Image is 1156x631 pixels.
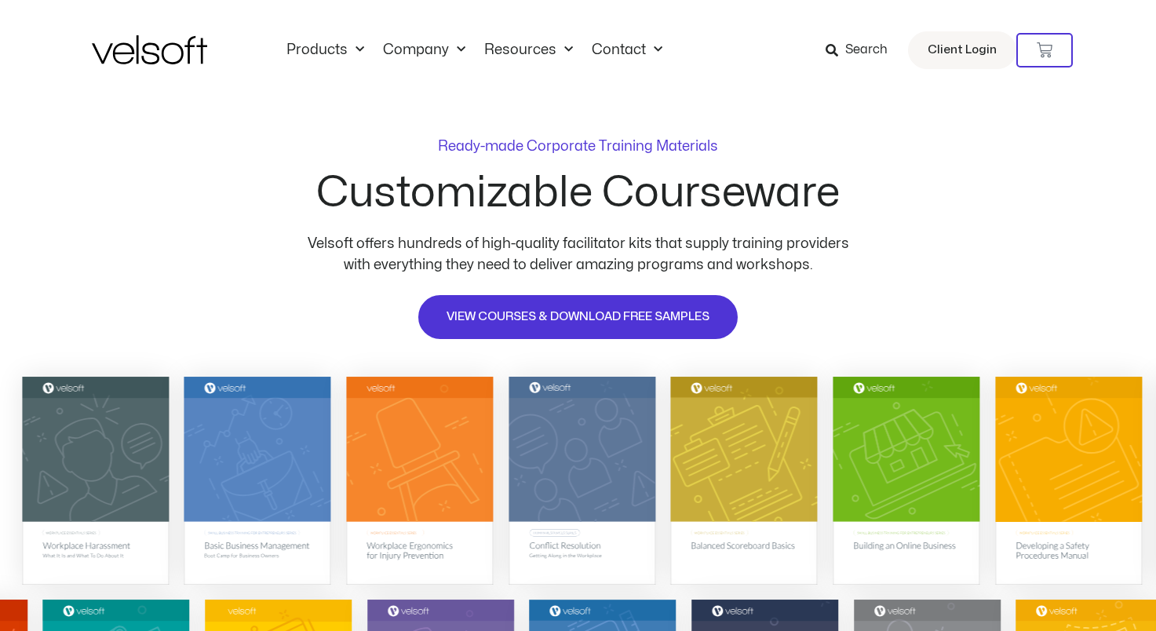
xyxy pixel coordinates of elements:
img: Velsoft Training Materials [92,35,207,64]
a: Client Login [908,31,1016,69]
span: VIEW COURSES & DOWNLOAD FREE SAMPLES [447,308,709,326]
a: ContactMenu Toggle [582,42,672,59]
span: Search [845,40,888,60]
a: ProductsMenu Toggle [277,42,374,59]
span: Client Login [928,40,997,60]
a: VIEW COURSES & DOWNLOAD FREE SAMPLES [417,294,739,341]
h2: Customizable Courseware [316,172,840,214]
p: Ready-made Corporate Training Materials [438,140,718,154]
a: Search [826,37,899,64]
a: CompanyMenu Toggle [374,42,475,59]
nav: Menu [277,42,672,59]
a: ResourcesMenu Toggle [475,42,582,59]
p: Velsoft offers hundreds of high-quality facilitator kits that supply training providers with ever... [296,233,861,275]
